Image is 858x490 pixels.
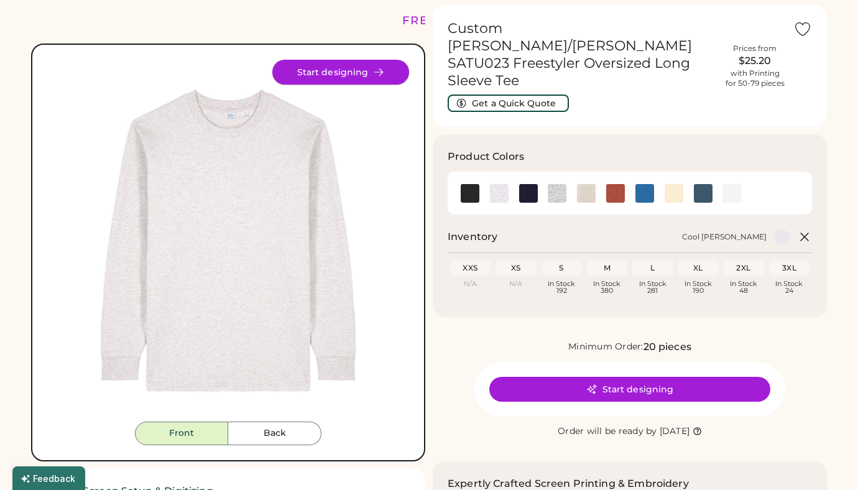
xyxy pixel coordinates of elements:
[635,184,654,203] div: Mindful Blue
[544,280,579,294] div: In Stock 192
[498,280,533,287] div: N/A
[635,263,670,273] div: L
[490,184,509,203] img: Cool Heather Grey Swatch Image
[589,280,625,294] div: In Stock 380
[402,12,509,29] div: FREE SHIPPING
[448,95,569,112] button: Get a Quick Quote
[589,263,625,273] div: M
[47,60,409,422] div: SATU023 Style Image
[453,280,488,287] div: N/A
[519,184,538,203] div: French Navy
[461,184,479,203] img: Black Swatch Image
[665,184,683,203] img: Natural Raw Swatch Image
[680,280,716,294] div: In Stock 190
[498,263,533,273] div: XS
[228,422,321,445] button: Back
[461,184,479,203] div: Black
[519,184,538,203] img: French Navy Swatch Image
[665,184,683,203] div: Natural Raw
[453,263,488,273] div: XXS
[680,263,716,273] div: XL
[694,184,713,203] img: Stargazer Swatch Image
[772,263,807,273] div: 3XL
[733,44,777,53] div: Prices from
[772,280,807,294] div: In Stock 24
[448,149,524,164] h3: Product Colors
[606,184,625,203] img: Heritage Brown Swatch Image
[544,263,579,273] div: S
[558,425,657,438] div: Order will be ready by
[490,184,509,203] div: Cool Heather Grey
[635,280,670,294] div: In Stock 281
[548,184,566,203] img: Heather Grey Swatch Image
[568,341,643,353] div: Minimum Order:
[726,280,762,294] div: In Stock 48
[577,184,596,203] div: Heather Haze
[448,229,497,244] h2: Inventory
[722,184,741,203] div: White
[577,184,596,203] img: Heather Haze Swatch Image
[489,377,770,402] button: Start designing
[47,60,409,422] img: SATU023 - Cool Heather Grey Front Image
[722,184,741,203] img: White Swatch Image
[726,263,762,273] div: 2XL
[724,53,786,68] div: $25.20
[726,68,785,88] div: with Printing for 50-79 pieces
[606,184,625,203] div: Heritage Brown
[660,425,690,438] div: [DATE]
[682,232,767,242] div: Cool [PERSON_NAME]
[272,60,409,85] button: Start designing
[643,340,691,354] div: 20 pieces
[135,422,228,445] button: Front
[548,184,566,203] div: Heather Grey
[694,184,713,203] div: Stargazer
[448,20,716,90] h1: Custom [PERSON_NAME]/[PERSON_NAME] SATU023 Freestyler Oversized Long Sleeve Tee
[635,184,654,203] img: Mindful Blue Swatch Image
